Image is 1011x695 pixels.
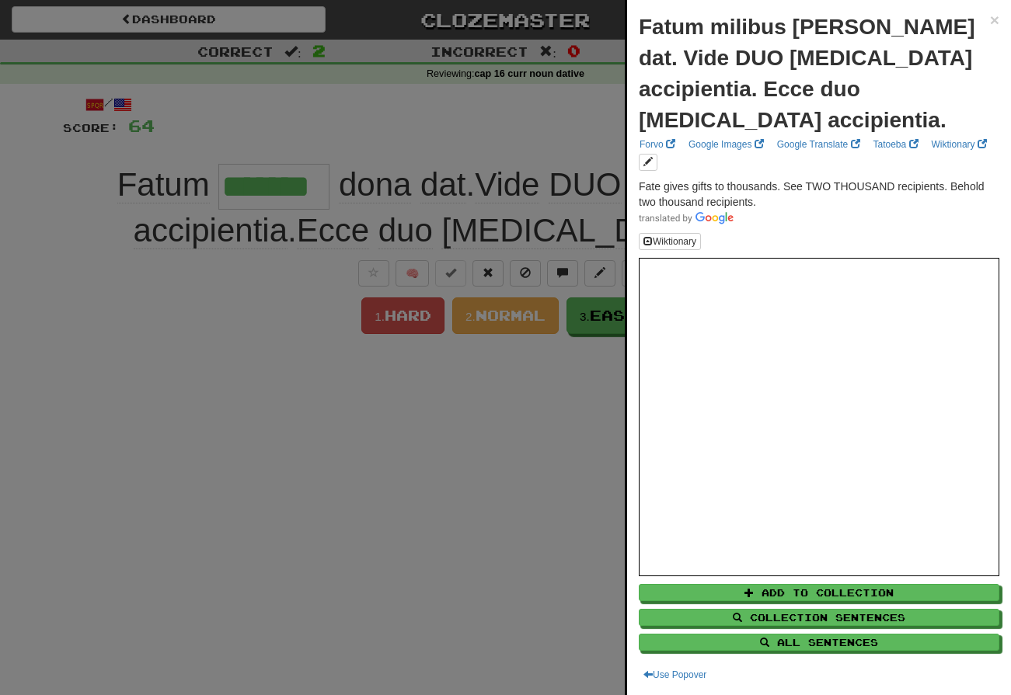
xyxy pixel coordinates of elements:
[684,136,769,153] a: Google Images
[635,136,680,153] a: Forvo
[639,180,985,208] span: Fate gives gifts to thousands. See TWO THOUSAND recipients. Behold two thousand recipients.
[639,584,999,601] button: Add to Collection
[639,15,974,132] strong: Fatum milibus [PERSON_NAME] dat. Vide DUO [MEDICAL_DATA] accipientia. Ecce duo [MEDICAL_DATA] acc...
[772,136,865,153] a: Google Translate
[639,233,701,250] button: Wiktionary
[990,12,999,28] button: Close
[639,609,999,626] button: Collection Sentences
[639,154,657,171] button: edit links
[927,136,992,153] a: Wiktionary
[869,136,923,153] a: Tatoeba
[639,212,734,224] img: Color short
[639,666,711,683] button: Use Popover
[639,634,999,651] button: All Sentences
[990,11,999,29] span: ×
